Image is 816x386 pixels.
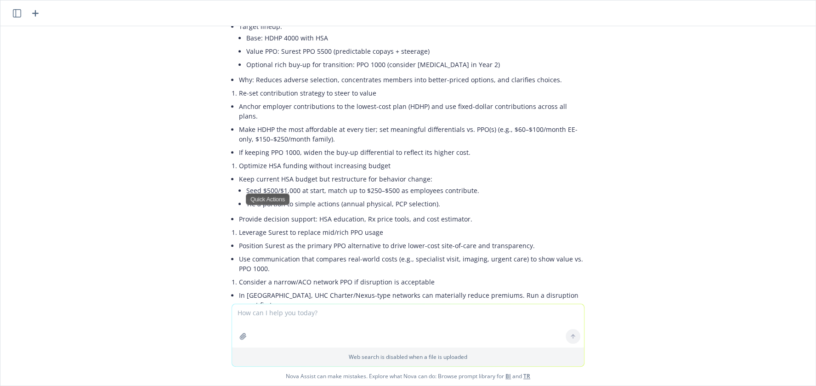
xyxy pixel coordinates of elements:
[239,100,584,123] li: Anchor employer contributions to the lowest-cost plan (HDHP) and use fixed-dollar contributions a...
[239,123,584,146] li: Make HDHP the most affordable at every tier; set meaningful differentials vs. PPO(s) (e.g., $60–$...
[239,212,584,226] li: Provide decision support: HSA education, Rx price tools, and cost estimator.
[239,289,584,312] li: In [GEOGRAPHIC_DATA], UHC Charter/Nexus-type networks can materially reduce premiums. Run a disru...
[246,45,584,58] li: Value PPO: Surest PPO 5500 (predictable copays + steerage)
[246,31,584,45] li: Base: HDHP 4000 with HSA
[239,275,584,289] li: Consider a narrow/ACO network PPO if disruption is acceptable
[246,197,584,210] li: Tie a portion to simple actions (annual physical, PCP selection).
[238,353,578,361] p: Web search is disabled when a file is uploaded
[239,86,584,100] li: Re-set contribution strategy to steer to value
[239,159,584,172] li: Optimize HSA funding without increasing budget
[4,367,812,386] span: Nova Assist can make mistakes. Explore what Nova can do: Browse prompt library for and
[505,372,511,380] a: BI
[246,58,584,71] li: Optional rich buy-up for transition: PPO 1000 (consider [MEDICAL_DATA] in Year 2)
[239,172,584,212] li: Keep current HSA budget but restructure for behavior change:
[523,372,530,380] a: TR
[239,239,584,252] li: Position Surest as the primary PPO alternative to drive lower-cost site-of-care and transparency.
[239,73,584,86] li: Why: Reduces adverse selection, concentrates members into better-priced options, and clarifies ch...
[239,226,584,239] li: Leverage Surest to replace mid/rich PPO usage
[239,252,584,275] li: Use communication that compares real-world costs (e.g., specialist visit, imaging, urgent care) t...
[239,146,584,159] li: If keeping PPO 1000, widen the buy-up differential to reflect its higher cost.
[246,184,584,197] li: Seed $500/$1,000 at start, match up to $250–$500 as employees contribute.
[239,20,584,73] li: Target lineup:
